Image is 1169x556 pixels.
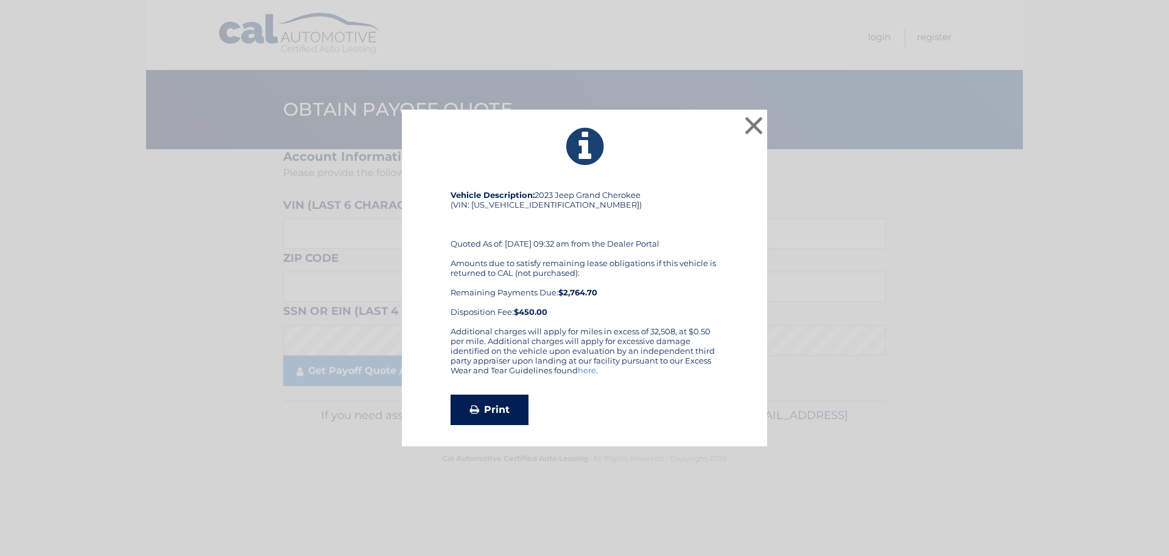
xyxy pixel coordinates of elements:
[578,365,596,375] a: here
[558,287,597,297] b: $2,764.70
[451,395,528,425] a: Print
[451,326,718,385] div: Additional charges will apply for miles in excess of 32,508, at $0.50 per mile. Additional charge...
[451,190,535,200] strong: Vehicle Description:
[451,258,718,317] div: Amounts due to satisfy remaining lease obligations if this vehicle is returned to CAL (not purcha...
[451,190,718,326] div: 2023 Jeep Grand Cherokee (VIN: [US_VEHICLE_IDENTIFICATION_NUMBER]) Quoted As of: [DATE] 09:32 am ...
[742,113,766,138] button: ×
[514,307,547,317] strong: $450.00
